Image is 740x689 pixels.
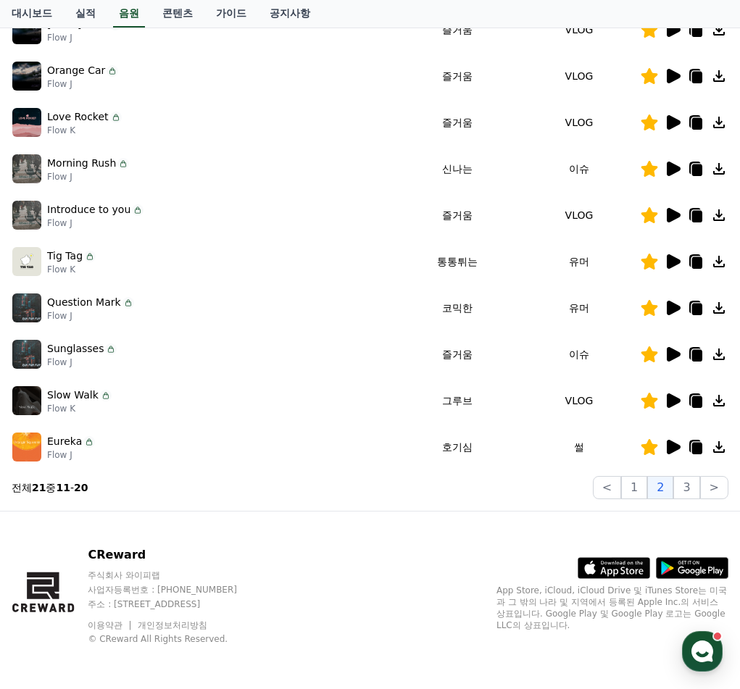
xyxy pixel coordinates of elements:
[518,192,640,238] td: VLOG
[47,32,121,43] p: Flow J
[47,434,82,449] p: Eureka
[12,386,41,415] img: music
[12,293,41,322] img: music
[56,482,70,493] strong: 11
[47,171,129,183] p: Flow J
[47,217,144,229] p: Flow J
[396,53,518,99] td: 즐거움
[46,481,54,493] span: 홈
[47,202,130,217] p: Introduce to you
[12,154,41,183] img: music
[32,482,46,493] strong: 21
[47,156,116,171] p: Morning Rush
[518,146,640,192] td: 이슈
[88,546,265,564] p: CReward
[74,482,88,493] strong: 20
[496,585,728,631] p: App Store, iCloud, iCloud Drive 및 iTunes Store는 미국과 그 밖의 나라 및 지역에서 등록된 Apple Inc.의 서비스 상표입니다. Goo...
[138,620,207,630] a: 개인정보처리방침
[518,99,640,146] td: VLOG
[700,476,728,499] button: >
[518,53,640,99] td: VLOG
[518,377,640,424] td: VLOG
[88,569,265,581] p: 주식회사 와이피랩
[88,633,265,645] p: © CReward All Rights Reserved.
[396,331,518,377] td: 즐거움
[47,125,122,136] p: Flow K
[12,247,41,276] img: music
[47,63,105,78] p: Orange Car
[396,377,518,424] td: 그루브
[88,598,265,610] p: 주소 : [STREET_ADDRESS]
[12,480,88,495] p: 전체 중 -
[96,459,187,496] a: 대화
[518,238,640,285] td: 유머
[396,238,518,285] td: 통통튀는
[12,62,41,91] img: music
[187,459,278,496] a: 설정
[518,7,640,53] td: VLOG
[12,108,41,137] img: music
[47,403,112,414] p: Flow K
[12,433,41,462] img: music
[88,620,133,630] a: 이용약관
[673,476,699,499] button: 3
[47,295,121,310] p: Question Mark
[47,249,83,264] p: Tig Tag
[47,388,99,403] p: Slow Walk
[12,15,41,44] img: music
[621,476,647,499] button: 1
[47,449,95,461] p: Flow J
[47,264,96,275] p: Flow K
[396,192,518,238] td: 즐거움
[88,584,265,596] p: 사업자등록번호 : [PHONE_NUMBER]
[47,356,117,368] p: Flow J
[396,7,518,53] td: 즐거움
[518,331,640,377] td: 이슈
[47,341,104,356] p: Sunglasses
[518,285,640,331] td: 유머
[396,99,518,146] td: 즐거움
[593,476,621,499] button: <
[47,310,134,322] p: Flow J
[12,201,41,230] img: music
[12,340,41,369] img: music
[4,459,96,496] a: 홈
[518,424,640,470] td: 썰
[647,476,673,499] button: 2
[396,146,518,192] td: 신나는
[47,78,118,90] p: Flow J
[396,285,518,331] td: 코믹한
[133,482,150,493] span: 대화
[396,424,518,470] td: 호기심
[47,109,109,125] p: Love Rocket
[224,481,241,493] span: 설정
